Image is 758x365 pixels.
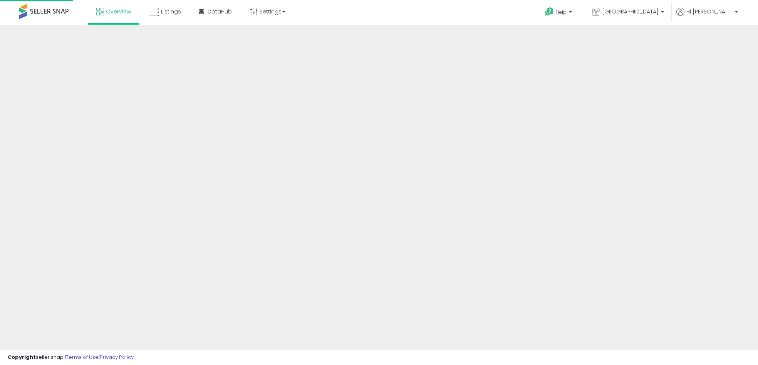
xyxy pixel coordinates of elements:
span: Listings [161,8,181,15]
span: Overview [106,8,131,15]
span: DataHub [208,8,232,15]
span: Hi [PERSON_NAME] [686,8,733,15]
a: Hi [PERSON_NAME] [676,8,738,25]
i: Get Help [545,7,554,17]
span: [GEOGRAPHIC_DATA] [602,8,659,15]
span: Help [556,9,567,15]
a: Help [539,1,580,25]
